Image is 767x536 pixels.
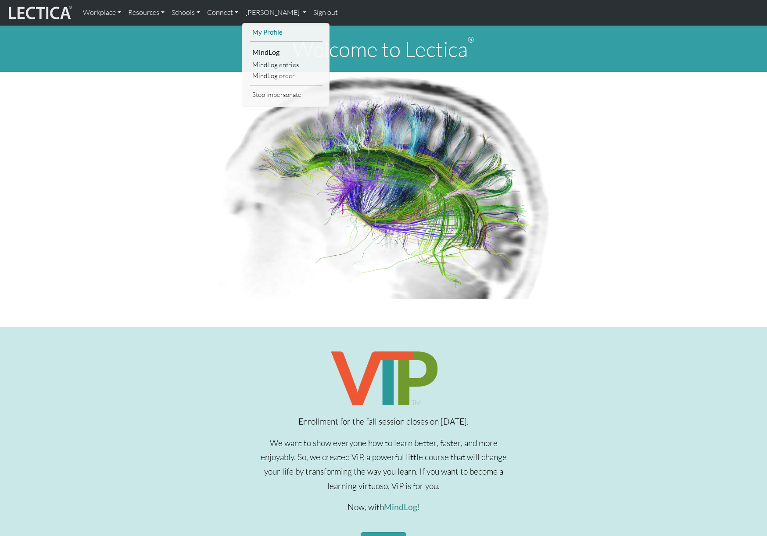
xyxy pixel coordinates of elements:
[204,4,242,22] a: Connect
[242,4,310,22] a: [PERSON_NAME]
[250,45,323,59] li: MindLog
[310,4,341,22] a: Sign out
[250,70,323,81] a: MindLog order
[250,89,323,100] a: Stop impersonate
[213,72,554,299] img: Human Connectome Project Image
[259,436,508,493] p: We want to show everyone how to learn better, faster, and more enjoyably. So, we created ViP, a p...
[259,415,508,429] p: Enrollment for the fall session closes on [DATE].
[468,35,474,44] sup: ®
[168,4,204,22] a: Schools
[250,59,323,70] a: MindLog entries
[384,502,417,512] a: MindLog
[125,4,168,22] a: Resources
[250,27,323,100] ul: [PERSON_NAME]
[7,4,72,21] img: lecticalive
[79,4,125,22] a: Workplace
[259,500,508,515] p: Now, with !
[250,27,323,38] a: My Profile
